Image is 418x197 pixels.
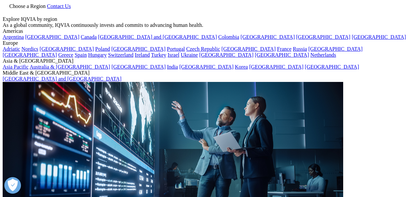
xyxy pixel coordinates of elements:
[3,58,415,64] div: Asia & [GEOGRAPHIC_DATA]
[3,34,24,40] a: Argentina
[74,52,86,58] a: Spain
[58,52,73,58] a: Greece
[98,34,217,40] a: [GEOGRAPHIC_DATA] and [GEOGRAPHIC_DATA]
[111,64,166,70] a: [GEOGRAPHIC_DATA]
[135,52,150,58] a: Ireland
[181,52,198,58] a: Ukraine
[81,34,97,40] a: Canada
[293,46,307,52] a: Russia
[3,16,415,22] div: Explore IQVIA by region
[235,64,248,70] a: Korea
[4,177,21,194] button: Abrir preferências
[179,64,233,70] a: [GEOGRAPHIC_DATA]
[111,46,166,52] a: [GEOGRAPHIC_DATA]
[249,64,303,70] a: [GEOGRAPHIC_DATA]
[167,46,185,52] a: Portugal
[108,52,133,58] a: Switzerland
[308,46,362,52] a: [GEOGRAPHIC_DATA]
[255,52,309,58] a: [GEOGRAPHIC_DATA]
[3,40,415,46] div: Europe
[88,52,107,58] a: Hungary
[3,46,20,52] a: Adriatic
[3,76,121,82] a: [GEOGRAPHIC_DATA] and [GEOGRAPHIC_DATA]
[9,3,46,9] span: Choose a Region
[3,64,29,70] a: Asia Pacific
[21,46,38,52] a: Nordics
[221,46,276,52] a: [GEOGRAPHIC_DATA]
[47,3,71,9] a: Contact Us
[40,46,94,52] a: [GEOGRAPHIC_DATA]
[186,46,220,52] a: Czech Republic
[199,52,253,58] a: [GEOGRAPHIC_DATA]
[277,46,292,52] a: France
[95,46,110,52] a: Poland
[352,34,406,40] a: [GEOGRAPHIC_DATA]
[3,52,57,58] a: [GEOGRAPHIC_DATA]
[30,64,110,70] a: Australia & [GEOGRAPHIC_DATA]
[151,52,166,58] a: Turkey
[296,34,350,40] a: [GEOGRAPHIC_DATA]
[240,34,295,40] a: [GEOGRAPHIC_DATA]
[25,34,79,40] a: [GEOGRAPHIC_DATA]
[310,52,336,58] a: Netherlands
[3,70,415,76] div: Middle East & [GEOGRAPHIC_DATA]
[305,64,359,70] a: [GEOGRAPHIC_DATA]
[167,64,178,70] a: India
[3,22,415,28] div: As a global community, IQVIA continuously invests and commits to advancing human health.
[168,52,180,58] a: Israel
[3,28,415,34] div: Americas
[218,34,239,40] a: Colombia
